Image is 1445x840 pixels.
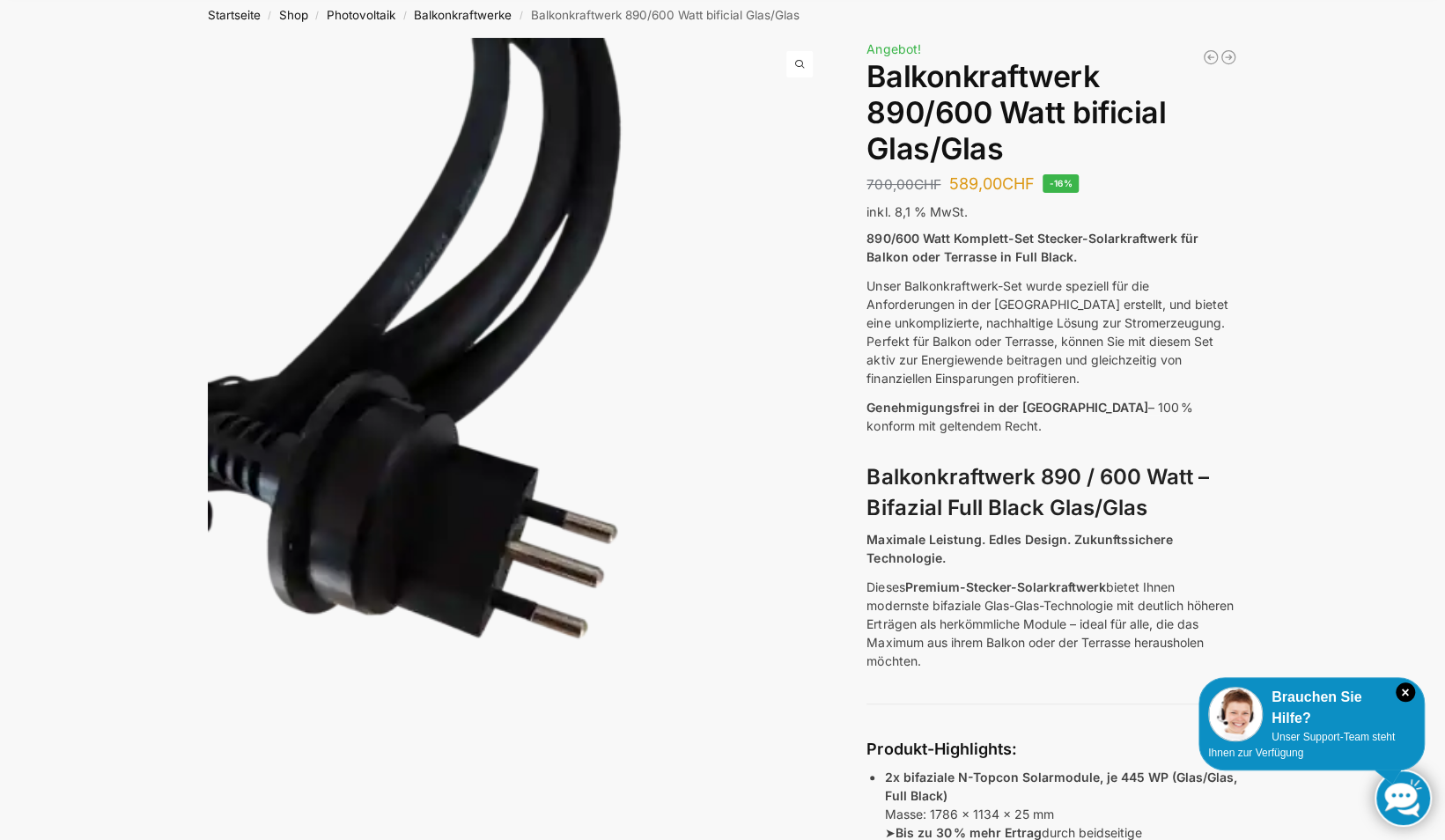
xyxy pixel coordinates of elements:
bdi: 700,00 [866,176,940,193]
span: / [512,9,530,23]
strong: 2x bifaziale N-Topcon Solarmodule, je 445 WP (Glas/Glas, Full Black) [884,770,1236,803]
span: Genehmigungsfrei in der [GEOGRAPHIC_DATA] [866,400,1147,415]
a: Steckerkraftwerk 890/600 Watt, mit Ständer für Terrasse inkl. Lieferung [1220,48,1237,66]
p: Dieses bietet Ihnen modernste bifaziale Glas-Glas-Technologie mit deutlich höheren Erträgen als h... [866,578,1237,670]
h1: Balkonkraftwerk 890/600 Watt bificial Glas/Glas [866,59,1237,166]
strong: Bis zu 30 % mehr Ertrag [895,825,1041,840]
span: / [261,9,279,23]
i: Schließen [1396,682,1415,702]
a: Shop [279,8,308,22]
strong: Maximale Leistung. Edles Design. Zukunftssichere Technologie. [866,532,1172,565]
img: Balkonkraftwerk 890/600 Watt bificial Glas/Glas 17 [825,38,1443,656]
a: Startseite [208,8,261,22]
a: Photovoltaik [327,8,395,22]
span: / [308,9,327,23]
bdi: 589,00 [948,174,1034,193]
span: Unser Support-Team steht Ihnen zur Verfügung [1208,731,1395,759]
strong: 890/600 Watt Komplett-Set Stecker-Solarkraftwerk für Balkon oder Terrasse in Full Black. [866,231,1198,264]
span: CHF [1001,174,1034,193]
div: Brauchen Sie Hilfe? [1208,687,1415,729]
span: -16% [1043,174,1079,193]
span: Angebot! [866,41,920,56]
strong: Balkonkraftwerk 890 / 600 Watt – Bifazial Full Black Glas/Glas [866,464,1208,520]
span: / [395,9,414,23]
span: inkl. 8,1 % MwSt. [866,204,967,219]
a: 890/600 Watt Solarkraftwerk + 2,7 KW Batteriespeicher Genehmigungsfrei [1202,48,1220,66]
strong: Premium-Stecker-Solarkraftwerk [904,579,1105,594]
a: Balkonkraftwerke [414,8,512,22]
span: – 100 % konform mit geltendem Recht. [866,400,1192,433]
span: CHF [913,176,940,193]
p: Unser Balkonkraftwerk-Set wurde speziell für die Anforderungen in der [GEOGRAPHIC_DATA] erstellt,... [866,276,1237,387]
img: Customer service [1208,687,1263,741]
strong: Produkt-Highlights: [866,740,1016,758]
